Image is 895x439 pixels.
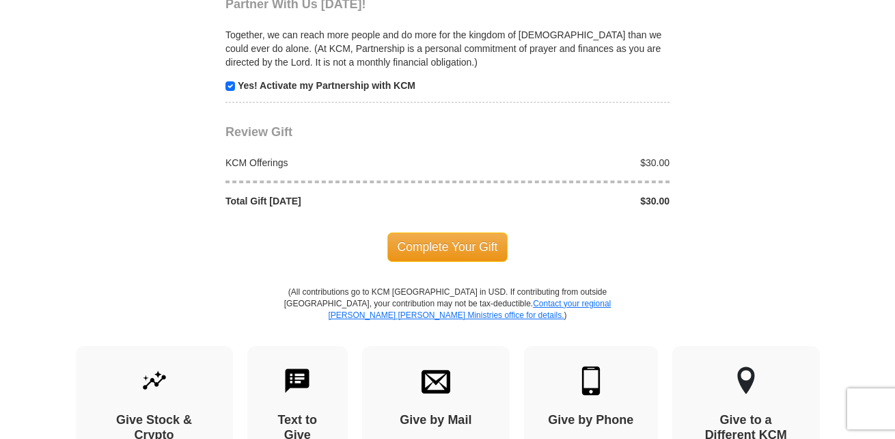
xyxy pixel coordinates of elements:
[219,156,448,170] div: KCM Offerings
[284,287,611,346] p: (All contributions go to KCM [GEOGRAPHIC_DATA] in USD. If contributing from outside [GEOGRAPHIC_D...
[422,367,450,395] img: envelope.svg
[225,28,670,69] p: Together, we can reach more people and do more for the kingdom of [DEMOGRAPHIC_DATA] than we coul...
[577,367,605,395] img: mobile.svg
[548,413,634,428] h4: Give by Phone
[219,194,448,208] div: Total Gift [DATE]
[387,232,508,261] span: Complete Your Gift
[386,413,486,428] h4: Give by Mail
[238,80,415,91] strong: Yes! Activate my Partnership with KCM
[447,194,677,208] div: $30.00
[225,125,292,139] span: Review Gift
[140,367,169,395] img: give-by-stock.svg
[283,367,312,395] img: text-to-give.svg
[447,156,677,170] div: $30.00
[736,367,756,395] img: other-region
[328,299,611,320] a: Contact your regional [PERSON_NAME] [PERSON_NAME] Ministries office for details.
